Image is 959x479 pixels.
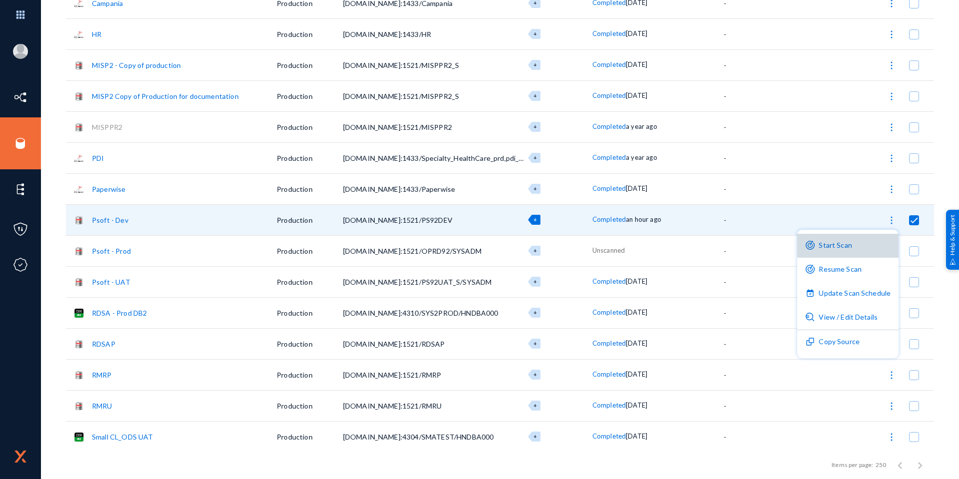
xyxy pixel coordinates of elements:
[806,265,815,274] img: icon-scan-purple.svg
[797,282,899,306] button: Update Scan Schedule
[797,234,899,258] button: Start Scan
[797,306,899,330] button: View / Edit Details
[806,289,815,298] img: icon-scheduled-purple.svg
[797,330,899,354] button: Copy Source
[806,337,815,346] img: icon-duplicate.svg
[806,313,815,322] img: icon-detail.svg
[806,241,815,250] img: icon-scan-purple.svg
[797,258,899,282] button: Resume Scan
